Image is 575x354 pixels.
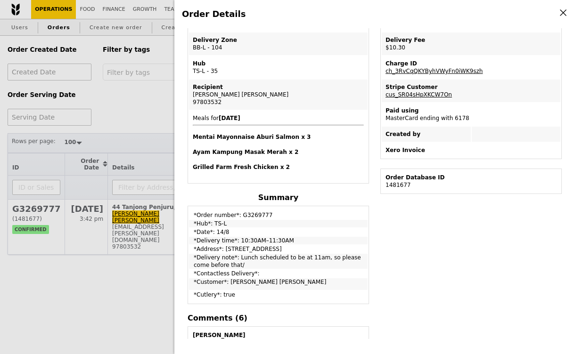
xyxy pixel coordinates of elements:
div: Order Database ID [386,174,557,181]
div: Paid using [386,107,557,114]
td: *Date*: 14/8 [189,228,368,236]
div: Delivery Fee [386,36,557,44]
td: TS-L - 35 [189,56,368,79]
h4: Mentai Mayonnaise Aburi Salmon x 3 [193,133,364,141]
td: *Address*: [STREET_ADDRESS] [189,245,368,253]
div: 97803532 [193,98,364,106]
h4: Grilled Farm Fresh Chicken x 2 [193,163,364,171]
div: Xero Invoice [386,146,557,154]
span: Order Details [182,9,246,19]
td: *Cutlery*: true [189,291,368,303]
td: *Delivery note*: Lunch scheduled to be at 11am, so please come before that/ [189,254,368,269]
h4: Summary [188,193,369,202]
h4: Comments (6) [188,314,369,322]
div: Stripe Customer [386,83,557,91]
span: Meals for [193,115,364,171]
td: 1481677 [382,170,560,193]
h4: Ayam Kampung Masak Merah x 2 [193,148,364,156]
a: ch_3RvCqQKYByhVWyFn0iWK9szh [386,68,483,74]
td: *Delivery time*: 10:30AM–11:30AM [189,237,368,244]
td: *Order number*: G3269777 [189,207,368,219]
td: *Hub*: TS-L [189,220,368,227]
b: [DATE] [219,115,240,121]
td: $10.30 [382,32,560,55]
div: Delivery Zone [193,36,364,44]
td: *Customer*: [PERSON_NAME] [PERSON_NAME] [189,278,368,290]
td: BB-L - 104 [189,32,368,55]
div: Hub [193,60,364,67]
div: Charge ID [386,60,557,67]
td: *Contactless Delivery*: [189,270,368,277]
div: Recipient [193,83,364,91]
div: Created by [386,130,467,138]
div: [PERSON_NAME] [PERSON_NAME] [193,91,364,98]
td: MasterCard ending with 6178 [382,103,560,126]
a: cus_SR04sHpXKCW7On [386,91,452,98]
b: [PERSON_NAME] [PERSON_NAME] [193,332,246,346]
